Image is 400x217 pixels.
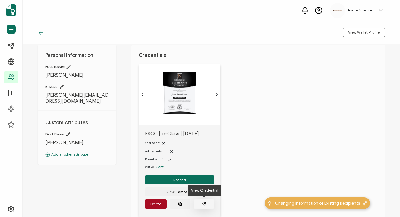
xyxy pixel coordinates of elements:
img: sertifier-logomark-colored.svg [6,4,16,16]
span: Shared on: [145,141,160,145]
ion-icon: chevron back outline [140,92,145,97]
button: Resend [145,175,214,184]
span: View Campaign [166,190,193,194]
h1: Custom Attributes [45,120,109,126]
span: Sent [156,164,164,169]
span: First Name [45,132,109,137]
ion-icon: paper plane outline [202,202,206,206]
h1: Credentials [139,52,377,58]
span: View Wallet Profile [348,31,380,34]
p: Add another attribute [45,152,109,157]
span: [PERSON_NAME] [45,72,109,78]
iframe: Chat Widget [370,188,400,217]
span: [PERSON_NAME] [45,140,109,146]
span: Add to LinkedIn: [145,149,168,153]
span: Download PDF: [145,157,166,161]
h5: Force Science [348,8,372,12]
span: [PERSON_NAME][EMAIL_ADDRESS][DOMAIN_NAME] [45,92,109,104]
button: Delete [145,199,167,209]
span: FULL NAME: [45,64,109,69]
ion-icon: eye off [178,202,183,206]
ion-icon: chevron forward outline [214,92,219,97]
span: Delete [150,202,161,206]
h1: Personal Information [45,52,109,58]
button: View Campaign [145,187,214,196]
span: Resend [173,178,186,182]
span: Status: [145,164,154,169]
span: E-MAIL: [45,84,109,89]
img: minimize-icon.svg [363,201,367,206]
span: FSCC | In-Class | [DATE] [145,131,214,137]
button: View Wallet Profile [343,28,385,37]
div: View Credential [188,185,221,196]
img: d96c2383-09d7-413e-afb5-8f6c84c8c5d6.png [333,10,342,11]
span: Changing Information of Existing Recipients [275,200,360,206]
